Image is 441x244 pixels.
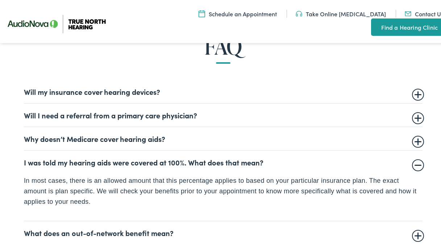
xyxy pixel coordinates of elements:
a: Take Online [MEDICAL_DATA] [296,8,386,16]
img: utility icon [371,21,378,30]
h2: FAQ [23,33,424,57]
a: Schedule an Appointment [199,8,277,16]
img: Mail icon in color code ffb348, used for communication purposes [405,8,411,16]
img: Headphones icon in color code ffb348 [296,8,302,16]
summary: What does an out-of-network benefit mean? [24,227,423,236]
p: In most cases, there is an allowed amount that this percentage applies to based on your particula... [24,174,423,205]
summary: Why doesn’t Medicare cover hearing aids? [24,133,423,142]
img: Icon symbolizing a calendar in color code ffb348 [199,8,205,16]
summary: Will I need a referral from a primary care physician? [24,109,423,118]
summary: Will my insurance cover hearing devices? [24,86,423,94]
summary: I was told my hearing aids were covered at 100%. What does that mean? [24,156,423,165]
